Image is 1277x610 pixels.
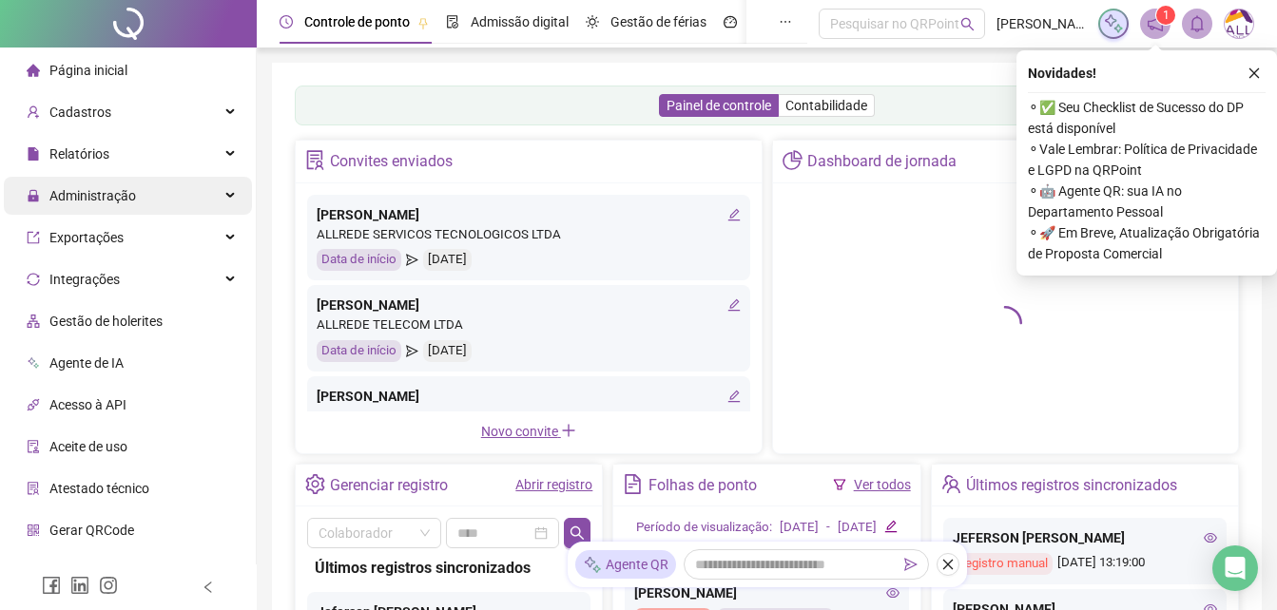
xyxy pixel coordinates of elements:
[70,576,89,595] span: linkedin
[575,550,676,579] div: Agente QR
[49,63,127,78] span: Página inicial
[49,355,124,371] span: Agente de IA
[49,146,109,162] span: Relatórios
[996,13,1087,34] span: [PERSON_NAME] - ALLREDE
[727,390,741,403] span: edit
[783,150,803,170] span: pie-chart
[1028,139,1266,181] span: ⚬ Vale Lembrar: Política de Privacidade e LGPD na QRPoint
[1156,6,1175,25] sup: 1
[49,481,149,496] span: Atestado técnico
[1028,97,1266,139] span: ⚬ ✅ Seu Checklist de Sucesso do DP está disponível
[988,306,1022,340] span: loading
[785,98,867,113] span: Contabilidade
[315,556,583,580] div: Últimos registros sincronizados
[27,524,40,537] span: qrcode
[667,98,771,113] span: Painel de controle
[423,249,472,271] div: [DATE]
[202,581,215,594] span: left
[317,295,741,315] div: [PERSON_NAME]
[317,225,741,245] div: ALLREDE SERVICOS TECNOLOGICOS LTDA
[446,15,459,29] span: file-done
[27,189,40,202] span: lock
[826,518,830,538] div: -
[42,576,61,595] span: facebook
[49,230,124,245] span: Exportações
[779,15,792,29] span: ellipsis
[727,208,741,221] span: edit
[317,249,401,271] div: Data de início
[561,423,576,438] span: plus
[27,105,40,119] span: user-add
[99,576,118,595] span: instagram
[317,315,741,335] div: ALLREDE TELECOM LTDA
[854,477,911,492] a: Ver todos
[833,478,846,491] span: filter
[886,586,900,600] span: eye
[1225,10,1253,38] img: 75003
[49,188,136,203] span: Administração
[317,386,741,407] div: [PERSON_NAME]
[636,518,772,538] div: Período de visualização:
[49,397,126,412] span: Acesso à API
[27,231,40,244] span: export
[1212,545,1258,591] div: Open Intercom Messenger
[727,298,741,312] span: edit
[623,474,643,494] span: file-text
[49,272,120,287] span: Integrações
[610,14,706,29] span: Gestão de férias
[305,474,325,494] span: setting
[634,582,899,603] div: [PERSON_NAME]
[953,527,1217,548] div: JEFERSON [PERSON_NAME]
[305,150,325,170] span: solution
[1028,63,1096,84] span: Novidades !
[1204,531,1217,544] span: eye
[417,17,429,29] span: pushpin
[304,14,410,29] span: Controle de ponto
[27,482,40,495] span: solution
[423,340,472,362] div: [DATE]
[27,273,40,286] span: sync
[960,17,975,31] span: search
[953,553,1217,575] div: [DATE] 13:19:00
[481,424,576,439] span: Novo convite
[583,555,602,575] img: sparkle-icon.fc2bf0ac1784a2077858766a79e2daf3.svg
[49,523,134,538] span: Gerar QRCode
[1028,181,1266,222] span: ⚬ 🤖 Agente QR: sua IA no Departamento Pessoal
[1248,67,1261,80] span: close
[27,315,40,328] span: apartment
[1163,9,1170,22] span: 1
[471,14,569,29] span: Admissão digital
[406,249,418,271] span: send
[49,105,111,120] span: Cadastros
[966,469,1177,502] div: Últimos registros sincronizados
[780,518,819,538] div: [DATE]
[49,314,163,329] span: Gestão de holerites
[27,398,40,411] span: api
[1147,15,1164,32] span: notification
[406,340,418,362] span: send
[648,469,757,502] div: Folhas de ponto
[27,147,40,161] span: file
[586,15,599,29] span: sun
[570,525,585,541] span: search
[953,553,1053,575] div: Registro manual
[838,518,877,538] div: [DATE]
[27,64,40,77] span: home
[1028,222,1266,264] span: ⚬ 🚀 Em Breve, Atualização Obrigatória de Proposta Comercial
[27,440,40,453] span: audit
[49,439,127,454] span: Aceite de uso
[280,15,293,29] span: clock-circle
[1189,15,1206,32] span: bell
[330,469,448,502] div: Gerenciar registro
[904,558,918,571] span: send
[941,558,955,571] span: close
[941,474,961,494] span: team
[317,340,401,362] div: Data de início
[884,520,897,532] span: edit
[1103,13,1124,34] img: sparkle-icon.fc2bf0ac1784a2077858766a79e2daf3.svg
[724,15,737,29] span: dashboard
[515,477,592,492] a: Abrir registro
[807,145,957,178] div: Dashboard de jornada
[317,204,741,225] div: [PERSON_NAME]
[330,145,453,178] div: Convites enviados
